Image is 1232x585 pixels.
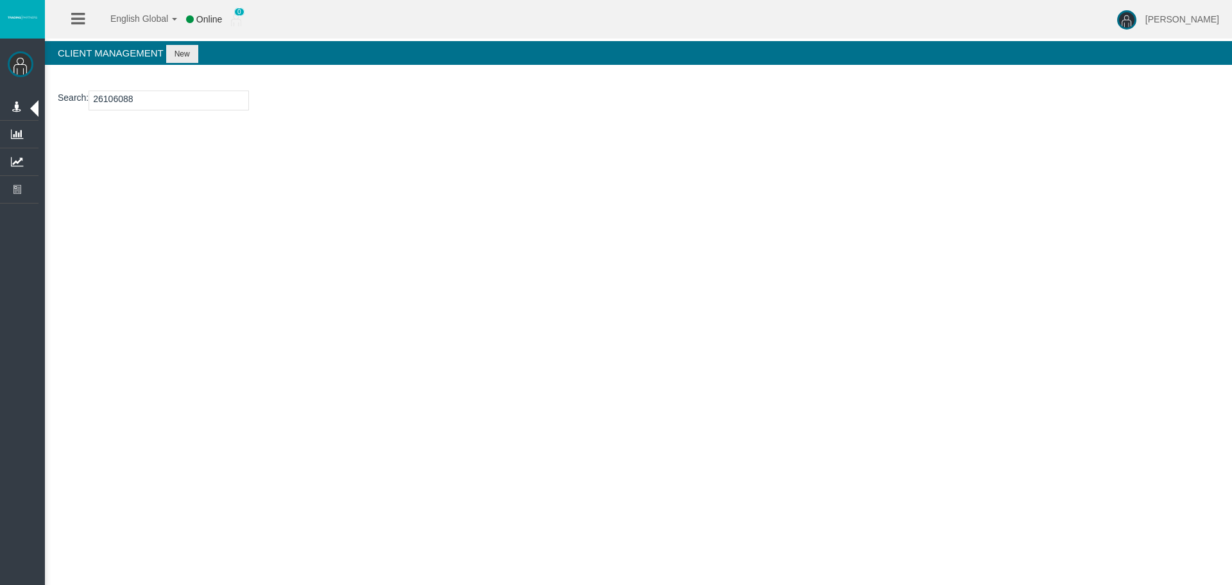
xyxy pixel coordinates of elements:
[58,91,86,105] label: Search
[6,15,38,20] img: logo.svg
[58,48,163,58] span: Client Management
[196,14,222,24] span: Online
[1145,14,1219,24] span: [PERSON_NAME]
[234,8,244,16] span: 0
[1117,10,1136,30] img: user-image
[58,91,1219,110] p: :
[166,45,198,63] button: New
[231,13,241,26] img: user_small.png
[94,13,168,24] span: English Global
